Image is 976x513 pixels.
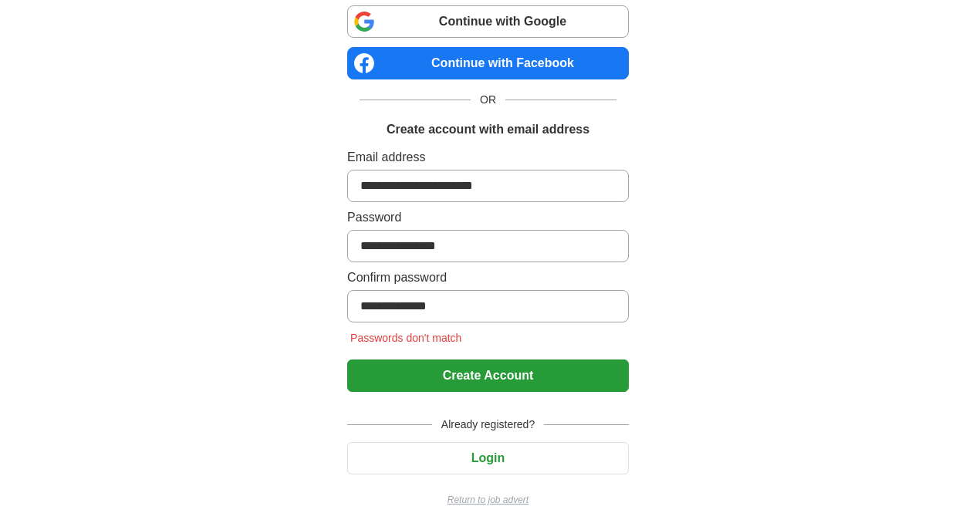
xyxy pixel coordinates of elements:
[347,493,629,507] a: Return to job advert
[347,268,629,287] label: Confirm password
[432,417,544,433] span: Already registered?
[471,92,505,108] span: OR
[347,5,629,38] a: Continue with Google
[347,208,629,227] label: Password
[347,47,629,79] a: Continue with Facebook
[347,148,629,167] label: Email address
[347,359,629,392] button: Create Account
[347,451,629,464] a: Login
[387,120,589,139] h1: Create account with email address
[347,442,629,474] button: Login
[347,332,464,344] span: Passwords don't match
